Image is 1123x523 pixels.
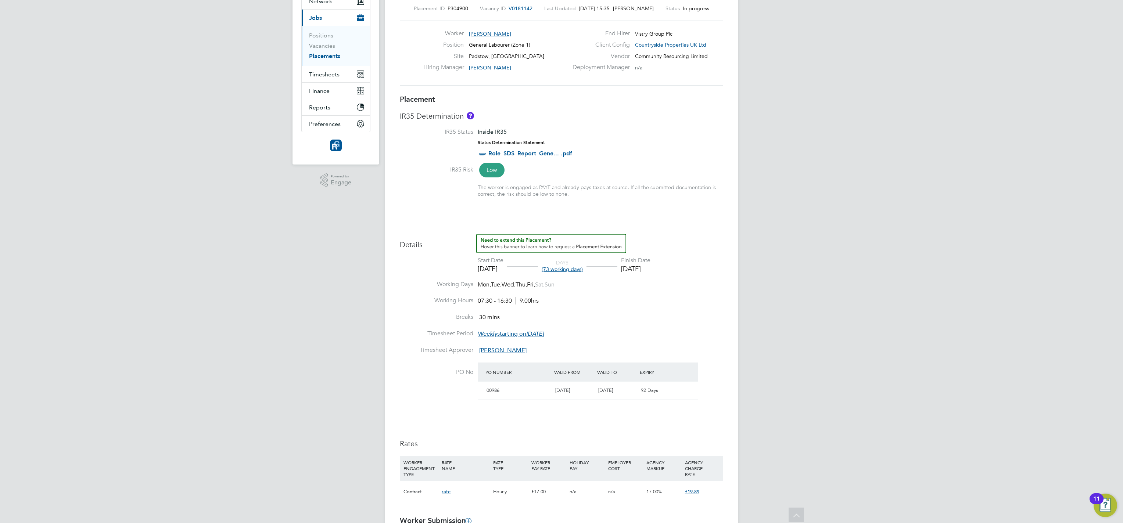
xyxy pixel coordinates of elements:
[502,281,516,288] span: Wed,
[478,264,503,273] div: [DATE]
[641,387,658,393] span: 92 Days
[595,365,638,379] div: Valid To
[309,42,335,49] a: Vacancies
[479,314,500,321] span: 30 mins
[478,140,545,145] strong: Status Determination Statement
[579,5,613,12] span: [DATE] 15:35 -
[309,14,322,21] span: Jobs
[478,330,497,338] em: Weekly
[309,32,333,39] a: Positions
[402,456,440,481] div: WORKER ENGAGEMENT TYPE
[598,387,613,393] span: [DATE]
[526,330,544,338] em: [DATE]
[568,456,606,475] div: HOLIDAY PAY
[440,456,491,475] div: RATE NAME
[552,365,595,379] div: Valid From
[301,140,370,151] a: Go to home page
[555,387,570,393] span: [DATE]
[309,104,330,111] span: Reports
[400,166,473,174] label: IR35 Risk
[469,53,544,59] span: Padstow, [GEOGRAPHIC_DATA]
[442,488,451,495] span: rate
[527,281,535,288] span: Fri,
[423,30,464,37] label: Worker
[478,330,544,338] span: starting on
[635,42,706,48] span: Countryside Properties UK Ltd
[330,140,342,151] img: resourcinggroup-logo-retina.png
[400,128,473,136] label: IR35 Status
[469,42,530,48] span: General Labourer (Zone 1)
[478,297,539,305] div: 07:30 - 16:30
[423,41,464,49] label: Position
[400,330,473,338] label: Timesheet Period
[568,30,630,37] label: End Hirer
[542,266,583,273] span: (73 working days)
[400,439,723,448] h3: Rates
[331,180,351,186] span: Engage
[683,456,721,481] div: AGENCY CHARGE RATE
[1094,494,1117,517] button: Open Resource Center, 11 new notifications
[545,281,555,288] span: Sun
[487,387,499,393] span: 00986
[516,297,539,304] span: 9.00hrs
[568,41,630,49] label: Client Config
[423,64,464,71] label: Hiring Manager
[635,53,708,59] span: Community Resourcing Limited
[488,150,572,157] a: Role_SDS_Report_Gene... .pdf
[478,257,503,264] div: Start Date
[309,87,330,94] span: Finance
[478,128,507,135] span: Inside IR35
[479,347,527,354] span: [PERSON_NAME]
[414,5,445,12] label: Placement ID
[570,488,577,495] span: n/a
[302,116,370,132] button: Preferences
[530,481,568,502] div: £17.00
[491,281,502,288] span: Tue,
[400,234,723,249] h3: Details
[1093,499,1100,508] div: 11
[400,313,473,321] label: Breaks
[530,456,568,475] div: WORKER PAY RATE
[476,234,626,253] button: How to extend a Placement?
[302,99,370,115] button: Reports
[638,365,681,379] div: Expiry
[302,26,370,66] div: Jobs
[613,5,654,12] span: [PERSON_NAME]
[309,53,340,59] a: Placements
[645,456,683,475] div: AGENCY MARKUP
[568,53,630,60] label: Vendor
[320,173,352,187] a: Powered byEngage
[331,173,351,180] span: Powered by
[478,184,723,197] div: The worker is engaged as PAYE and already pays taxes at source. If all the submitted documentatio...
[484,365,552,379] div: PO Number
[423,53,464,60] label: Site
[509,5,532,12] span: V0181142
[480,5,506,12] label: Vacancy ID
[544,5,576,12] label: Last Updated
[538,259,586,273] div: DAYS
[568,64,630,71] label: Deployment Manager
[491,481,530,502] div: Hourly
[469,30,511,37] span: [PERSON_NAME]
[516,281,527,288] span: Thu,
[400,111,723,121] h3: IR35 Determination
[402,481,440,502] div: Contract
[606,456,645,475] div: EMPLOYER COST
[621,257,650,264] div: Finish Date
[400,368,473,376] label: PO No
[467,112,474,119] button: About IR35
[302,10,370,26] button: Jobs
[400,346,473,354] label: Timesheet Approver
[302,83,370,99] button: Finance
[491,456,530,475] div: RATE TYPE
[621,264,650,273] div: [DATE]
[608,488,615,495] span: n/a
[309,71,340,78] span: Timesheets
[635,64,642,71] span: n/a
[535,281,545,288] span: Sat,
[448,5,468,12] span: P304900
[469,64,511,71] span: [PERSON_NAME]
[479,163,505,177] span: Low
[478,281,491,288] span: Mon,
[400,297,473,304] label: Working Hours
